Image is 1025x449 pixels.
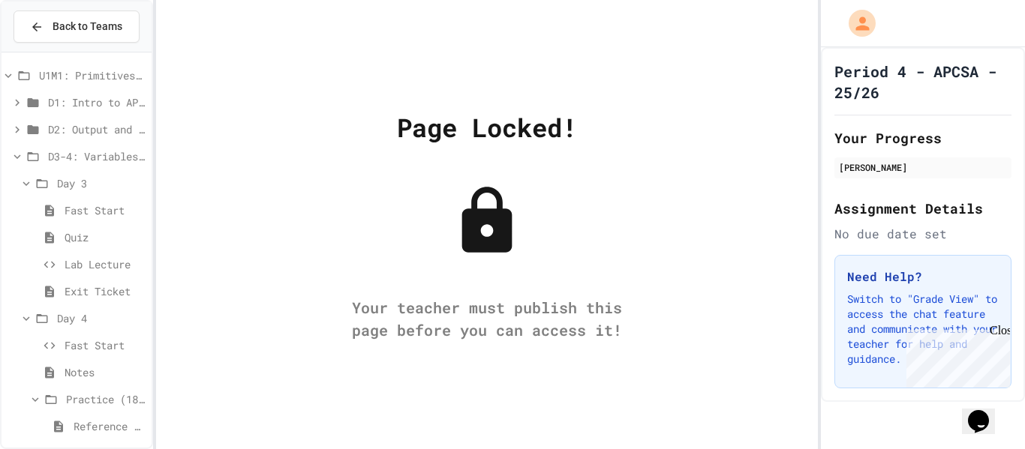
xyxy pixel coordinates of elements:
div: My Account [833,6,879,40]
span: Exit Ticket [65,283,146,299]
div: [PERSON_NAME] [839,160,1007,174]
span: Notes [65,364,146,380]
h3: Need Help? [847,268,999,286]
span: Fast Start [65,202,146,218]
div: Page Locked! [397,108,577,146]
p: Switch to "Grade View" to access the chat feature and communicate with your teacher for help and ... [847,292,999,367]
button: Back to Teams [14,10,140,43]
div: Your teacher must publish this page before you can access it! [337,296,637,341]
span: Day 3 [57,175,146,191]
div: No due date set [834,225,1011,243]
h1: Period 4 - APCSA - 25/26 [834,61,1011,103]
span: Lab Lecture [65,256,146,272]
span: Quiz [65,229,146,245]
span: Reference Link [74,418,146,434]
span: D3-4: Variables and Input [48,148,146,164]
span: D2: Output and Compiling Code [48,121,146,137]
span: U1M1: Primitives, Variables, Basic I/O [39,67,146,83]
span: D1: Intro to APCSA [48,94,146,110]
div: Chat with us now!Close [6,6,104,95]
h2: Assignment Details [834,198,1011,219]
span: Fast Start [65,337,146,353]
iframe: chat widget [900,324,1010,388]
span: Practice (18 mins) [66,391,146,407]
span: Back to Teams [53,19,122,34]
iframe: chat widget [962,389,1010,434]
h2: Your Progress [834,127,1011,148]
span: Day 4 [57,310,146,326]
